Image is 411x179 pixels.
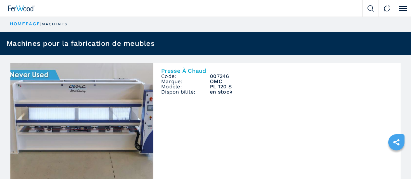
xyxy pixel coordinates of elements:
[367,5,374,12] img: Search
[161,74,210,79] span: Code:
[388,134,405,150] a: sharethis
[210,89,393,95] span: en stock
[395,0,411,17] button: Click to toggle menu
[10,21,40,26] a: HOMEPAGE
[40,22,42,26] span: |
[161,79,210,84] span: Marque:
[6,40,155,47] h1: Machines pour la fabrication de meubles
[8,6,35,11] img: Ferwood
[210,79,393,84] h3: OMC
[161,68,393,74] h2: Presse À Chaud
[210,74,393,79] h3: 007346
[161,84,210,89] span: Modèle:
[210,84,393,89] h3: PL 120 S
[161,89,210,95] span: Disponibilité:
[42,21,68,27] p: machines
[384,5,390,12] img: Contact us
